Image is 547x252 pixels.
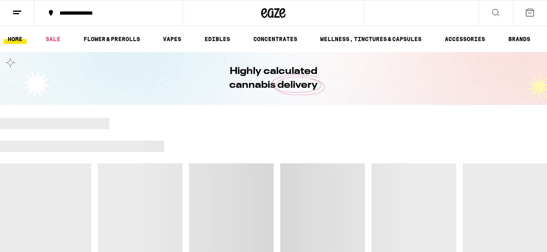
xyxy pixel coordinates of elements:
[316,34,426,44] a: WELLNESS, TINCTURES & CAPSULES
[249,34,301,44] a: CONCENTRATES
[206,65,341,92] h1: Highly calculated cannabis delivery
[42,34,64,44] a: SALE
[79,34,144,44] a: FLOWER & PREROLLS
[441,34,489,44] a: ACCESSORIES
[4,34,26,44] a: HOME
[159,34,185,44] a: VAPES
[504,34,534,44] a: BRANDS
[200,34,234,44] a: EDIBLES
